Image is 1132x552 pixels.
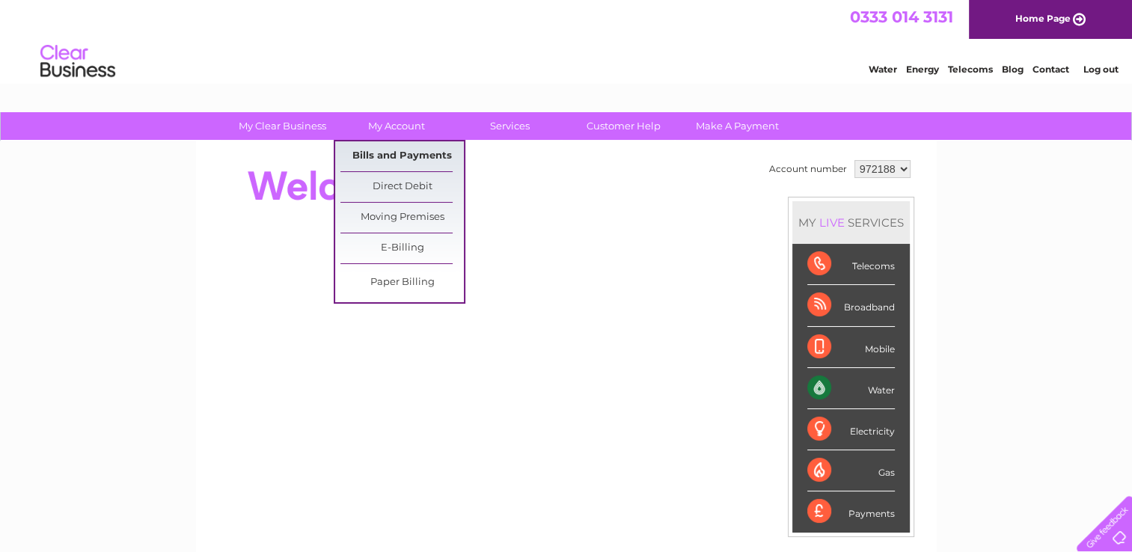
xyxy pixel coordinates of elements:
a: Bills and Payments [340,141,464,171]
a: Customer Help [562,112,685,140]
div: Broadband [807,285,895,326]
a: Moving Premises [340,203,464,233]
a: Services [448,112,572,140]
a: Direct Debit [340,172,464,202]
a: 0333 014 3131 [850,7,953,26]
div: Mobile [807,327,895,368]
div: Telecoms [807,244,895,285]
a: Log out [1083,64,1118,75]
a: Contact [1032,64,1069,75]
div: Electricity [807,409,895,450]
a: E-Billing [340,233,464,263]
div: Clear Business is a trading name of Verastar Limited (registered in [GEOGRAPHIC_DATA] No. 3667643... [213,8,920,73]
a: Blog [1002,64,1024,75]
div: LIVE [816,215,848,230]
div: Payments [807,491,895,532]
a: Water [869,64,897,75]
a: Telecoms [948,64,993,75]
img: logo.png [40,39,116,85]
td: Account number [765,156,851,182]
div: Gas [807,450,895,491]
a: Paper Billing [340,268,464,298]
a: Make A Payment [676,112,799,140]
a: Energy [906,64,939,75]
div: Water [807,368,895,409]
div: MY SERVICES [792,201,910,244]
a: My Clear Business [221,112,344,140]
a: My Account [334,112,458,140]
